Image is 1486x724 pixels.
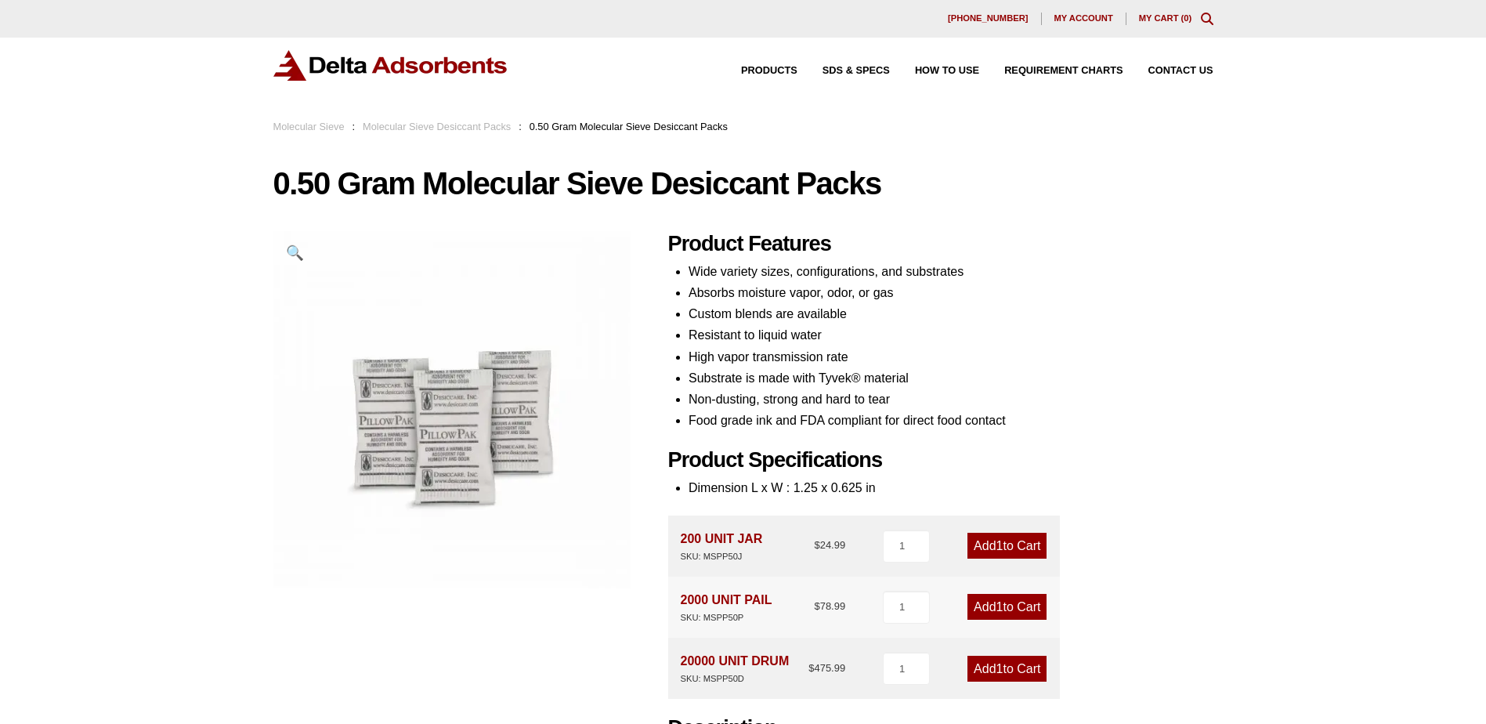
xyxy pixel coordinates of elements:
[814,539,819,551] span: $
[808,662,845,674] bdi: 475.99
[681,610,772,625] div: SKU: MSPP50P
[668,447,1213,473] h2: Product Specifications
[814,600,819,612] span: $
[967,594,1047,620] a: Add1to Cart
[681,528,763,564] div: 200 UNIT JAR
[996,539,1003,552] span: 1
[1184,13,1188,23] span: 0
[1139,13,1192,23] a: My Cart (0)
[1201,13,1213,25] div: Toggle Modal Content
[915,66,979,76] span: How to Use
[890,66,979,76] a: How to Use
[689,477,1213,498] li: Dimension L x W : 1.25 x 0.625 in
[681,549,763,564] div: SKU: MSPP50J
[1148,66,1213,76] span: Contact Us
[519,121,522,132] span: :
[716,66,797,76] a: Products
[1123,66,1213,76] a: Contact Us
[273,231,316,274] a: View full-screen image gallery
[808,662,814,674] span: $
[823,66,890,76] span: SDS & SPECS
[286,244,304,261] span: 🔍
[689,303,1213,324] li: Custom blends are available
[689,324,1213,346] li: Resistant to liquid water
[273,50,508,81] img: Delta Adsorbents
[681,589,772,625] div: 2000 UNIT PAIL
[967,656,1047,682] a: Add1to Cart
[689,346,1213,367] li: High vapor transmission rate
[1004,66,1123,76] span: Requirement Charts
[1042,13,1126,25] a: My account
[530,121,728,132] span: 0.50 Gram Molecular Sieve Desiccant Packs
[741,66,797,76] span: Products
[668,231,1213,257] h2: Product Features
[689,410,1213,431] li: Food grade ink and FDA compliant for direct food contact
[1054,14,1113,23] span: My account
[996,600,1003,614] span: 1
[814,539,845,551] bdi: 24.99
[689,282,1213,303] li: Absorbs moisture vapor, odor, or gas
[273,121,345,132] a: Molecular Sieve
[363,121,511,132] a: Molecular Sieve Desiccant Packs
[979,66,1123,76] a: Requirement Charts
[948,14,1029,23] span: [PHONE_NUMBER]
[797,66,890,76] a: SDS & SPECS
[681,672,790,686] div: SKU: MSPP50D
[814,600,845,612] bdi: 78.99
[689,389,1213,410] li: Non-dusting, strong and hard to tear
[681,650,790,686] div: 20000 UNIT DRUM
[689,367,1213,389] li: Substrate is made with Tyvek® material
[353,121,356,132] span: :
[967,533,1047,559] a: Add1to Cart
[996,662,1003,675] span: 1
[935,13,1042,25] a: [PHONE_NUMBER]
[273,167,1213,200] h1: 0.50 Gram Molecular Sieve Desiccant Packs
[689,261,1213,282] li: Wide variety sizes, configurations, and substrates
